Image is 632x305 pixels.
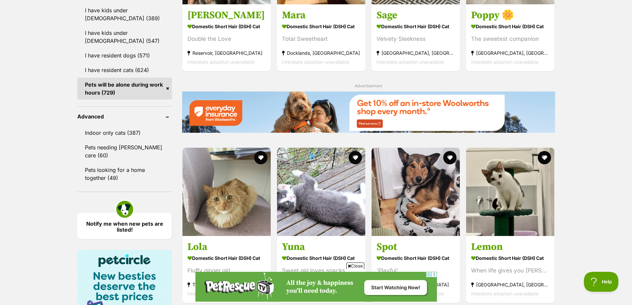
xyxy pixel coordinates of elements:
img: Spot - Domestic Short Hair (DSH) Cat [372,148,460,236]
h3: Mara [282,9,360,22]
h3: Spot [377,241,455,253]
h3: Poppy 🌼 [471,9,549,22]
a: [PERSON_NAME] Domestic Short Hair (DSH) Cat Double the Love Reservoir, [GEOGRAPHIC_DATA] Intersta... [182,4,271,71]
div: The sweetest companion [471,35,549,43]
div: Double the Love [187,35,266,43]
div: Total Sweetheart [282,35,360,43]
button: favourite [349,151,362,164]
div: Velvety Sleekness [377,35,455,43]
span: Interstate adoption unavailable [187,291,255,296]
iframe: Help Scout Beacon - Open [584,272,619,292]
strong: Domestic Short Hair (DSH) Cat [377,253,455,263]
div: Fluffy ginger girl [187,266,266,275]
img: Yuna - Domestic Short Hair (DSH) Cat [277,148,365,236]
span: Interstate adoption unavailable [471,59,538,65]
span: Interstate adoption unavailable [282,59,349,65]
h3: Yuna [282,241,360,253]
img: Lola - Domestic Short Hair (DSH) Cat [182,148,271,236]
strong: Domestic Short Hair (DSH) Cat [471,22,549,31]
a: Lola Domestic Short Hair (DSH) Cat Fluffy ginger girl Torquay, [GEOGRAPHIC_DATA] Interstate adopt... [182,236,271,303]
button: favourite [254,151,267,164]
strong: Domestic Short Hair (DSH) Cat [471,253,549,263]
strong: Domestic Short Hair (DSH) Cat [282,22,360,31]
a: I have resident cats (624) [77,63,172,77]
div: When life gives you [PERSON_NAME] [471,266,549,275]
a: Spot Domestic Short Hair (DSH) Cat 'Playful' Seaford, [GEOGRAPHIC_DATA] Interstate adoption unava... [372,236,460,303]
span: Interstate adoption unavailable [187,59,255,65]
span: Advertisement [355,83,382,88]
a: Sage Domestic Short Hair (DSH) Cat Velvety Sleekness [GEOGRAPHIC_DATA], [GEOGRAPHIC_DATA] Interst... [372,4,460,71]
a: Pets will be alone during work hours (729) [77,78,172,100]
a: Poppy 🌼 Domestic Short Hair (DSH) Cat The sweetest companion [GEOGRAPHIC_DATA], [GEOGRAPHIC_DATA]... [466,4,554,71]
a: Indoor only cats (387) [77,126,172,140]
div: 'Playful' [377,266,455,275]
a: Everyday Insurance promotional banner [182,91,555,134]
img: Everyday Insurance promotional banner [182,91,555,133]
a: Lemon Domestic Short Hair (DSH) Cat When life gives you [PERSON_NAME] [GEOGRAPHIC_DATA], [GEOGRAP... [466,236,554,303]
span: Interstate adoption unavailable [377,291,444,296]
span: Interstate adoption unavailable [377,59,444,65]
img: Lemon - Domestic Short Hair (DSH) Cat [466,148,554,236]
h3: Lola [187,241,266,253]
span: Interstate adoption unavailable [471,291,538,296]
strong: Reservoir, [GEOGRAPHIC_DATA] [187,48,266,57]
a: Pets looking for a home together (49) [77,163,172,185]
strong: Seaford, [GEOGRAPHIC_DATA] [377,280,455,289]
a: I have kids under [DEMOGRAPHIC_DATA] (389) [77,3,172,25]
strong: Docklands, [GEOGRAPHIC_DATA] [282,48,360,57]
strong: Domestic Short Hair (DSH) Cat [187,253,266,263]
a: Pets needing [PERSON_NAME] care (60) [77,140,172,162]
button: favourite [538,151,551,164]
h3: [PERSON_NAME] [187,9,266,22]
strong: Domestic Short Hair (DSH) Cat [377,22,455,31]
header: Advanced [77,114,172,119]
strong: [GEOGRAPHIC_DATA], [GEOGRAPHIC_DATA] [471,48,549,57]
a: Mara Domestic Short Hair (DSH) Cat Total Sweetheart Docklands, [GEOGRAPHIC_DATA] Interstate adopt... [277,4,365,71]
strong: [GEOGRAPHIC_DATA], [GEOGRAPHIC_DATA] [471,280,549,289]
button: favourite [443,151,456,164]
strong: Torquay, [GEOGRAPHIC_DATA] [187,280,266,289]
h3: Lemon [471,241,549,253]
strong: Domestic Short Hair (DSH) Cat [282,253,360,263]
div: Sweet girl loves snacks [282,266,360,275]
strong: [GEOGRAPHIC_DATA], [GEOGRAPHIC_DATA] [377,48,455,57]
a: I have kids under [DEMOGRAPHIC_DATA] (547) [77,26,172,48]
iframe: Advertisement [195,272,437,302]
h3: Sage [377,9,455,22]
a: I have resident dogs (571) [77,48,172,62]
strong: Domestic Short Hair (DSH) Cat [187,22,266,31]
a: Notify me when new pets are listed! [77,213,172,239]
span: Close [346,263,364,269]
